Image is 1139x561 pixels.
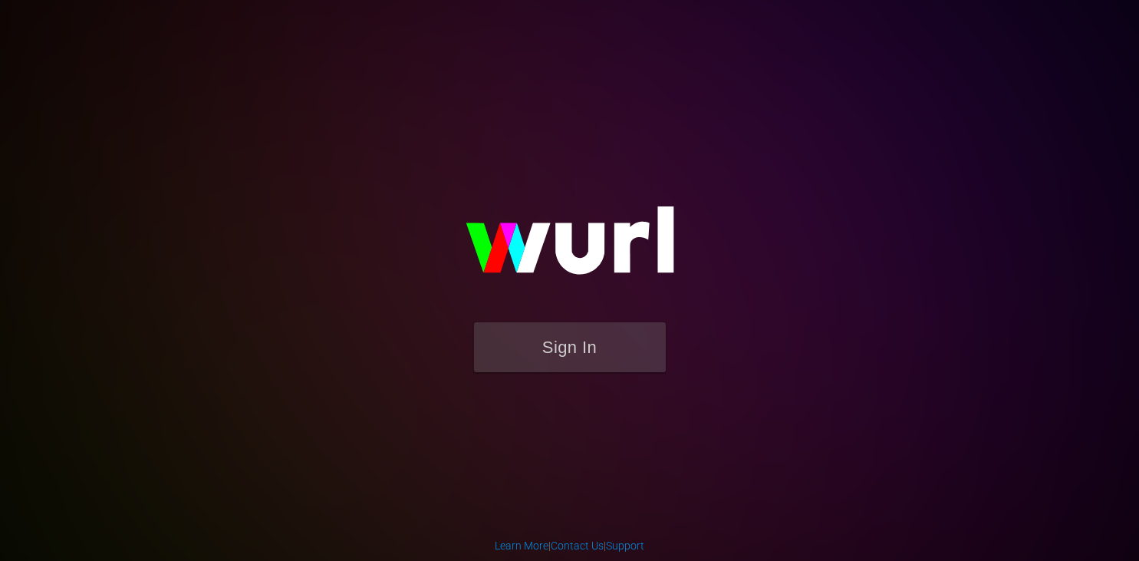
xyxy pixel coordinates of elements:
[416,173,723,322] img: wurl-logo-on-black-223613ac3d8ba8fe6dc639794a292ebdb59501304c7dfd60c99c58986ef67473.svg
[606,540,644,552] a: Support
[495,540,548,552] a: Learn More
[495,538,644,553] div: | |
[551,540,604,552] a: Contact Us
[474,322,666,372] button: Sign In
